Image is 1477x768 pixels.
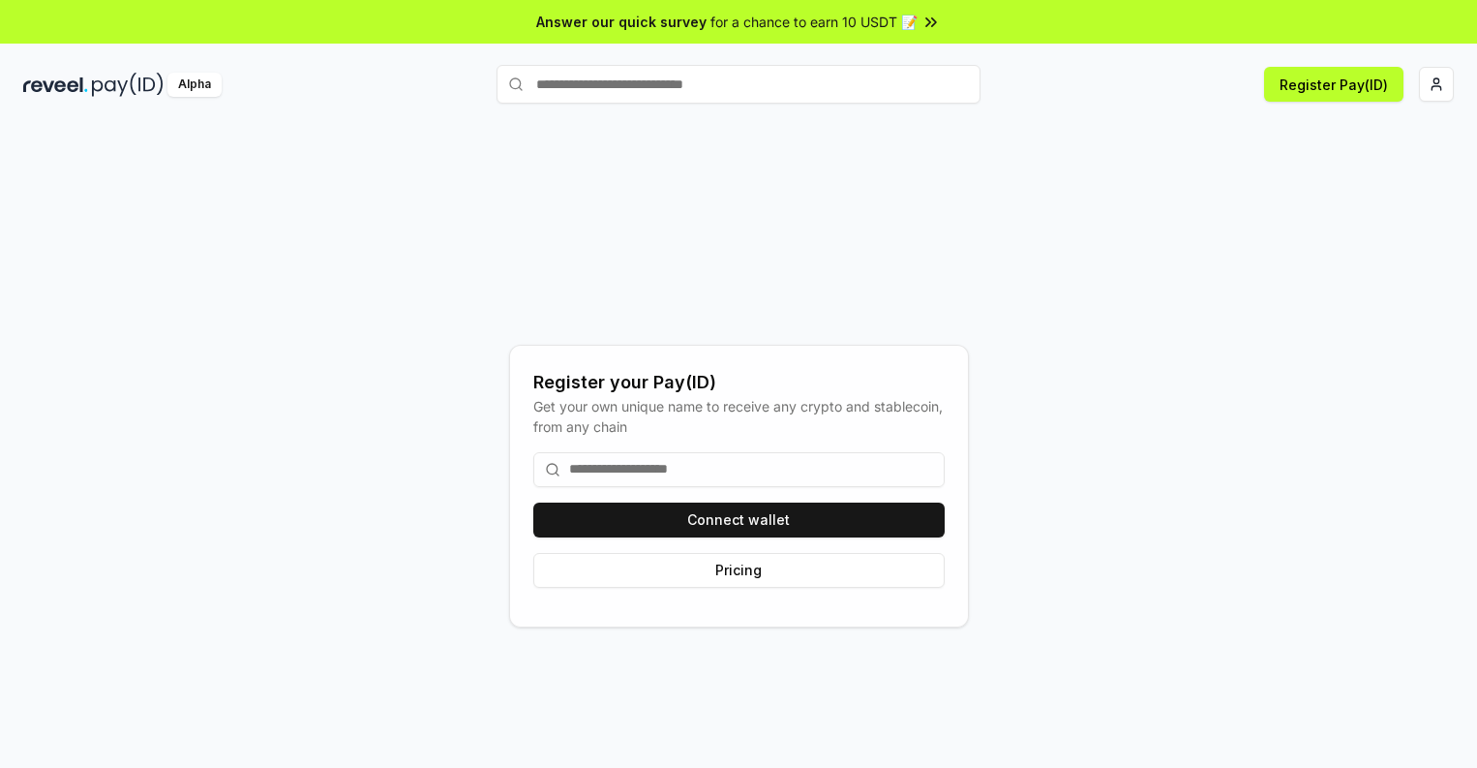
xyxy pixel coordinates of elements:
button: Connect wallet [533,503,945,538]
div: Register your Pay(ID) [533,369,945,396]
button: Register Pay(ID) [1264,67,1403,102]
span: Answer our quick survey [536,12,707,32]
div: Get your own unique name to receive any crypto and stablecoin, from any chain [533,396,945,437]
span: for a chance to earn 10 USDT 📝 [710,12,918,32]
img: reveel_dark [23,73,88,97]
button: Pricing [533,553,945,588]
div: Alpha [167,73,222,97]
img: pay_id [92,73,164,97]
